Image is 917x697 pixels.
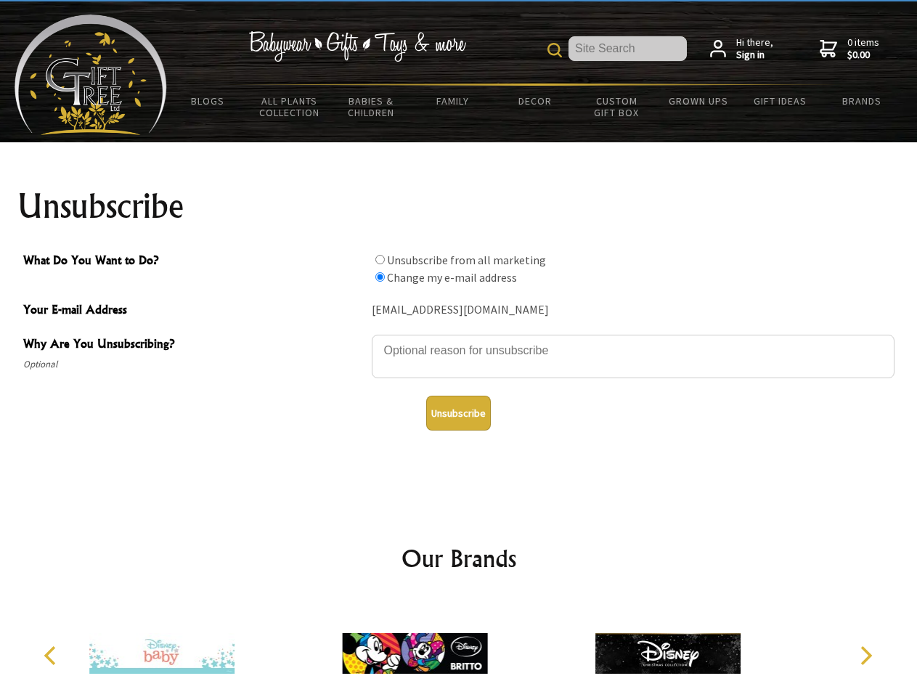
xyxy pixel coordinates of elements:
[547,43,562,57] img: product search
[330,86,412,128] a: Babies & Children
[494,86,576,116] a: Decor
[36,640,68,672] button: Previous
[821,86,903,116] a: Brands
[23,335,364,356] span: Why Are You Unsubscribing?
[387,253,546,267] label: Unsubscribe from all marketing
[736,49,773,62] strong: Sign in
[248,31,466,62] img: Babywear - Gifts - Toys & more
[23,251,364,272] span: What Do You Want to Do?
[167,86,249,116] a: BLOGS
[736,36,773,62] span: Hi there,
[820,36,879,62] a: 0 items$0.00
[847,36,879,62] span: 0 items
[29,541,889,576] h2: Our Brands
[849,640,881,672] button: Next
[657,86,739,116] a: Grown Ups
[412,86,494,116] a: Family
[426,396,491,431] button: Unsubscribe
[23,301,364,322] span: Your E-mail Address
[249,86,331,128] a: All Plants Collection
[23,356,364,373] span: Optional
[372,335,894,378] textarea: Why Are You Unsubscribing?
[375,255,385,264] input: What Do You Want to Do?
[17,189,900,224] h1: Unsubscribe
[710,36,773,62] a: Hi there,Sign in
[847,49,879,62] strong: $0.00
[568,36,687,61] input: Site Search
[375,272,385,282] input: What Do You Want to Do?
[372,299,894,322] div: [EMAIL_ADDRESS][DOMAIN_NAME]
[739,86,821,116] a: Gift Ideas
[15,15,167,135] img: Babyware - Gifts - Toys and more...
[387,270,517,285] label: Change my e-mail address
[576,86,658,128] a: Custom Gift Box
